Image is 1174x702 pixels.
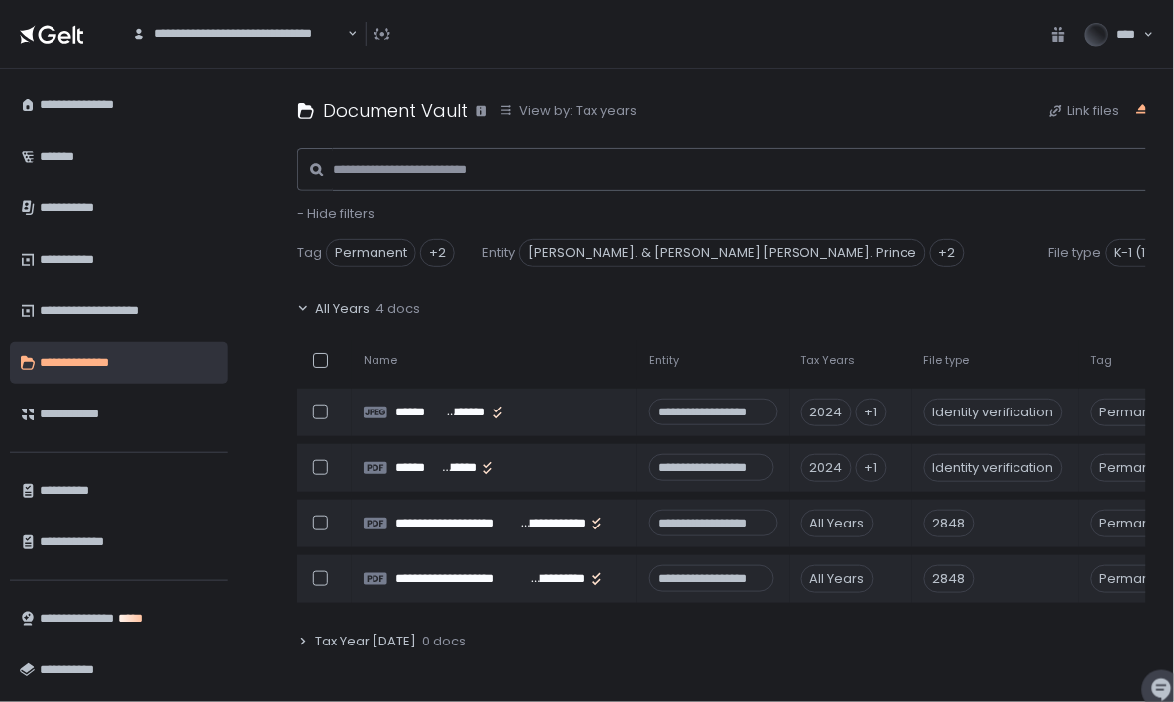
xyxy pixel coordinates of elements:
div: All Years [801,565,874,593]
div: Search for option [119,14,358,55]
span: Entity [482,244,515,262]
div: +2 [420,239,455,267]
div: Identity verification [924,399,1063,426]
span: [PERSON_NAME]. & [PERSON_NAME] [PERSON_NAME]. Prince [519,239,926,267]
span: Tag [297,244,322,262]
h1: Document Vault [323,97,468,124]
div: All Years [801,510,874,537]
span: File type [924,353,970,368]
span: Entity [649,353,679,368]
div: +1 [856,399,887,426]
span: 4 docs [375,300,420,318]
button: View by: Tax years [499,102,637,120]
span: Tax Year [DATE] [315,633,416,650]
button: - Hide filters [297,205,374,223]
span: - Hide filters [297,204,374,223]
span: Permanent [326,239,416,267]
div: 2024 [801,399,852,426]
button: Link files [1048,102,1120,120]
div: 2024 [801,454,852,482]
span: All Years [315,300,370,318]
div: +2 [930,239,965,267]
span: Tax Years [801,353,856,368]
div: +1 [856,454,887,482]
div: Identity verification [924,454,1063,482]
div: 2848 [924,510,975,537]
span: Tag [1091,353,1113,368]
input: Search for option [132,43,346,62]
span: Name [364,353,397,368]
div: 2848 [924,565,975,593]
span: 0 docs [422,633,466,650]
span: File type [1049,244,1102,262]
